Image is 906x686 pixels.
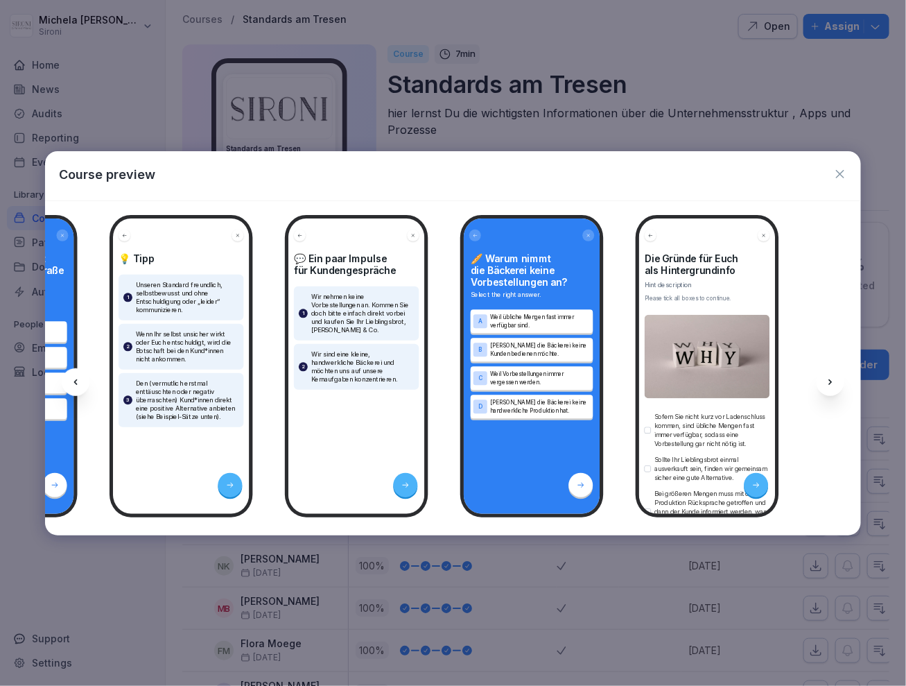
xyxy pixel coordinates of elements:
p: 2 [302,363,306,371]
p: C [478,375,482,381]
h4: 💬 Ein paar Impulse für Kundengespräche [294,253,419,277]
p: Sofern Sie nicht kurz vor Ladenschluss kommen, sind übliche Mengen fast immer verfügbar, sodass e... [654,412,770,448]
p: [PERSON_NAME] die Bäckerei keine handwerkliche Produktion hat. [490,398,591,415]
h4: 🥖 Warum nimmt die Bäckerei keine Vorbestellungen an? [471,253,593,289]
p: D [478,404,482,410]
p: Course preview [59,165,155,184]
h4: 💡 Tipp [119,253,244,265]
p: Den (vermutlich erstmal enttäuschten oder negativ überraschten) Kund*innen direkt eine positive A... [136,379,239,421]
p: Sollte Ihr Lieblingsbrot einmal ausverkauft sein, finden wir gemeinsam sicher eine gute Alternative. [654,455,770,482]
p: Unseren Standard freundlich, selbstbewusst und ohne Entschuldigung oder „leider“ kommunizieren. [136,281,239,314]
p: 1 [302,309,304,318]
p: 2 [127,343,130,351]
p: [PERSON_NAME] die Bäckerei keine Kunden bedienen möchte. [490,341,591,358]
p: Wenn Ihr selbst unsicher wirkt oder Euch entschuldigt, wird die Botschaft bei den Kund*innen nich... [136,330,239,363]
p: Hint description [645,281,770,290]
p: 1 [127,293,129,302]
img: bxviy37tnxmiwxked2cfibu4.png [645,315,770,398]
p: A [478,318,482,325]
p: Wir sind eine kleine, handwerkliche Bäckerei und möchten uns auf unsere Kernaufgaben konzentrieren. [311,350,415,384]
p: Weil übliche Mengen fast immer verfügbar sind. [490,313,591,329]
p: 3 [127,396,130,404]
p: Wir nehmen keine Vorbestellungen an. Kommen Sie doch bitte einfach direkt vorbei und kaufen Sie I... [311,293,415,334]
h4: Die Gründe für Euch als Hintergrundinfo [645,253,770,277]
p: Select the right answer. [471,290,593,300]
p: Weil Vorbestellungen immer vergessen werden. [490,370,591,386]
p: B [479,347,483,353]
p: Bei größeren Mengen muss mit der Produktion Rücksprache getroffen und dann der Kunde informiert w... [654,489,770,534]
div: Please tick all boxes to continue. [645,294,770,302]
